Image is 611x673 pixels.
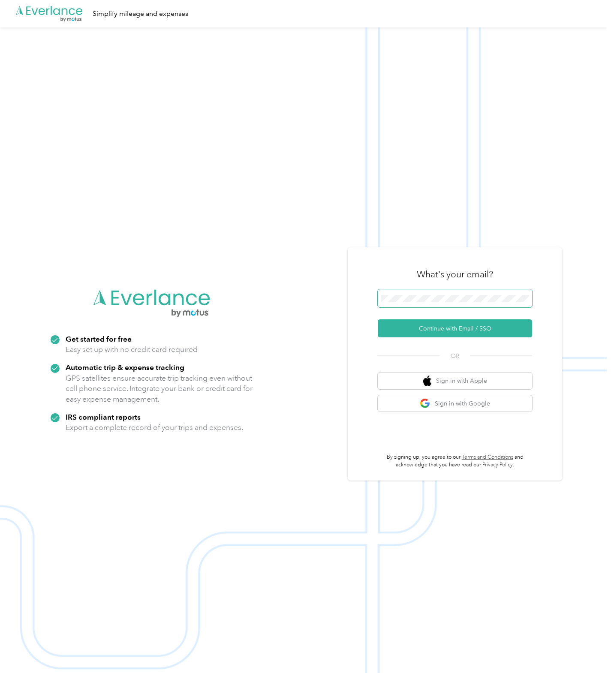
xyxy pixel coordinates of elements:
[462,454,513,460] a: Terms and Conditions
[66,344,198,355] p: Easy set up with no credit card required
[66,422,243,433] p: Export a complete record of your trips and expenses.
[66,363,184,372] strong: Automatic trip & expense tracking
[440,352,470,361] span: OR
[417,268,493,280] h3: What's your email?
[378,454,532,469] p: By signing up, you agree to our and acknowledge that you have read our .
[420,398,430,409] img: google logo
[482,462,513,468] a: Privacy Policy
[93,9,188,19] div: Simplify mileage and expenses
[378,319,532,337] button: Continue with Email / SSO
[66,373,253,405] p: GPS satellites ensure accurate trip tracking even without cell phone service. Integrate your bank...
[66,334,132,343] strong: Get started for free
[423,376,432,386] img: apple logo
[66,412,141,421] strong: IRS compliant reports
[378,373,532,389] button: apple logoSign in with Apple
[378,395,532,412] button: google logoSign in with Google
[563,625,611,673] iframe: Everlance-gr Chat Button Frame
